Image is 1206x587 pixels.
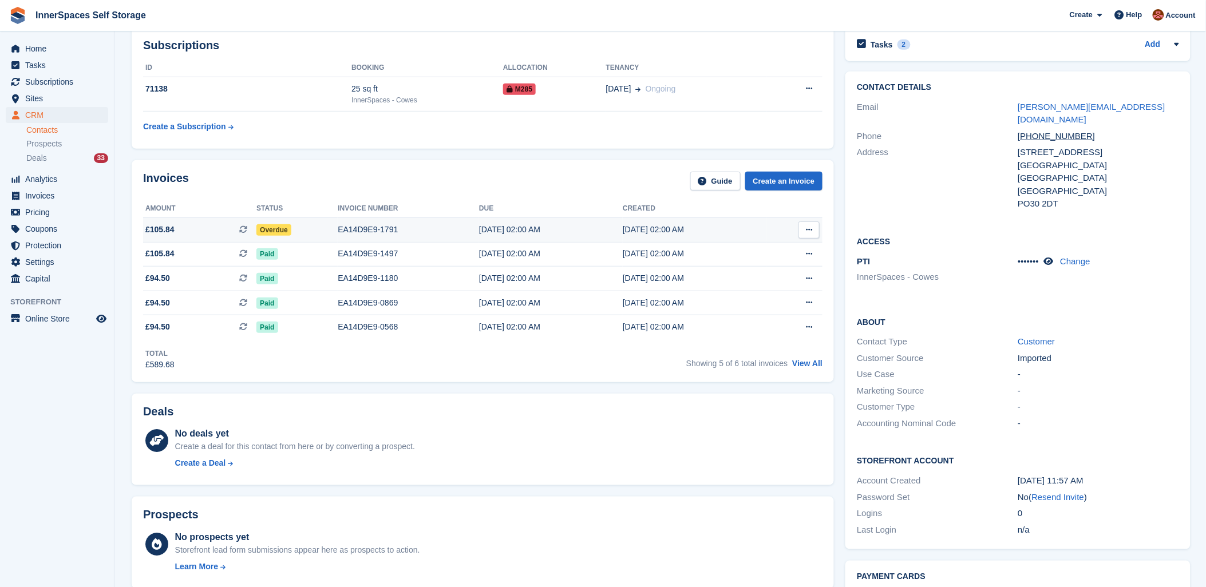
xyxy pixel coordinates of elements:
a: menu [6,237,108,253]
a: menu [6,57,108,73]
h2: Contact Details [857,83,1179,92]
div: EA14D9E9-0568 [338,321,479,333]
div: InnerSpaces - Cowes [351,95,503,105]
div: [DATE] 02:00 AM [623,321,766,333]
div: Total [145,348,175,359]
th: Allocation [503,59,606,77]
div: [DATE] 02:00 AM [623,248,766,260]
a: Deals 33 [26,152,108,164]
a: View All [792,359,823,368]
div: 33 [94,153,108,163]
div: Create a Subscription [143,121,226,133]
a: menu [6,171,108,187]
th: Amount [143,200,256,218]
div: - [1018,368,1179,381]
a: menu [6,188,108,204]
span: [DATE] [606,83,631,95]
div: [DATE] 02:00 AM [479,224,623,236]
span: Prospects [26,138,62,149]
div: No [1018,491,1179,504]
a: menu [6,271,108,287]
img: Abby Tilley [1153,9,1164,21]
span: Ongoing [646,84,676,93]
a: menu [6,107,108,123]
div: 2 [897,39,911,50]
div: [DATE] 02:00 AM [623,272,766,284]
div: Storefront lead form submissions appear here as prospects to action. [175,544,420,556]
span: Account [1166,10,1196,21]
a: menu [6,90,108,106]
span: ( ) [1029,492,1088,502]
span: £94.50 [145,272,170,284]
a: menu [6,311,108,327]
span: CRM [25,107,94,123]
div: Imported [1018,352,1179,365]
h2: Storefront Account [857,454,1179,466]
div: No deals yet [175,427,415,441]
a: Preview store [94,312,108,326]
div: [DATE] 02:00 AM [479,248,623,260]
div: [DATE] 02:00 AM [623,224,766,236]
div: EA14D9E9-1791 [338,224,479,236]
a: Contacts [26,125,108,136]
div: Email [857,101,1018,126]
span: ••••••• [1018,256,1039,266]
div: [DATE] 11:57 AM [1018,474,1179,487]
span: Tasks [25,57,94,73]
div: Learn More [175,561,218,573]
div: EA14D9E9-0869 [338,297,479,309]
div: No prospects yet [175,530,420,544]
h2: About [857,316,1179,327]
span: PTI [857,256,870,266]
span: Analytics [25,171,94,187]
h2: Prospects [143,508,199,521]
span: Help [1126,9,1142,21]
span: Paid [256,322,278,333]
div: £589.68 [145,359,175,371]
span: Deals [26,153,47,164]
div: [STREET_ADDRESS] [1018,146,1179,159]
span: £94.50 [145,321,170,333]
h2: Access [857,235,1179,247]
a: Create a Subscription [143,116,234,137]
div: Accounting Nominal Code [857,417,1018,430]
span: Protection [25,237,94,253]
span: M285 [503,84,536,95]
a: Customer [1018,336,1055,346]
div: Create a Deal [175,457,226,469]
span: Online Store [25,311,94,327]
div: [GEOGRAPHIC_DATA] [1018,159,1179,172]
a: menu [6,74,108,90]
div: [DATE] 02:00 AM [623,297,766,309]
th: Tenancy [606,59,768,77]
th: Invoice number [338,200,479,218]
div: Last Login [857,523,1018,537]
li: InnerSpaces - Cowes [857,271,1018,284]
span: Overdue [256,224,291,236]
span: Pricing [25,204,94,220]
div: PO30 2DT [1018,197,1179,211]
th: Created [623,200,766,218]
th: Booking [351,59,503,77]
div: Create a deal for this contact from here or by converting a prospect. [175,441,415,453]
div: [DATE] 02:00 AM [479,272,623,284]
span: £105.84 [145,224,175,236]
div: - [1018,417,1179,430]
span: Settings [25,254,94,270]
th: Due [479,200,623,218]
h2: Deals [143,405,173,418]
a: menu [6,221,108,237]
span: Sites [25,90,94,106]
div: - [1018,384,1179,398]
span: £105.84 [145,248,175,260]
span: Invoices [25,188,94,204]
span: Create [1070,9,1093,21]
div: Contact Type [857,335,1018,348]
div: Password Set [857,491,1018,504]
span: Showing 5 of 6 total invoices [686,359,788,368]
span: Capital [25,271,94,287]
div: EA14D9E9-1180 [338,272,479,284]
div: Use Case [857,368,1018,381]
div: Customer Source [857,352,1018,365]
div: Address [857,146,1018,211]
